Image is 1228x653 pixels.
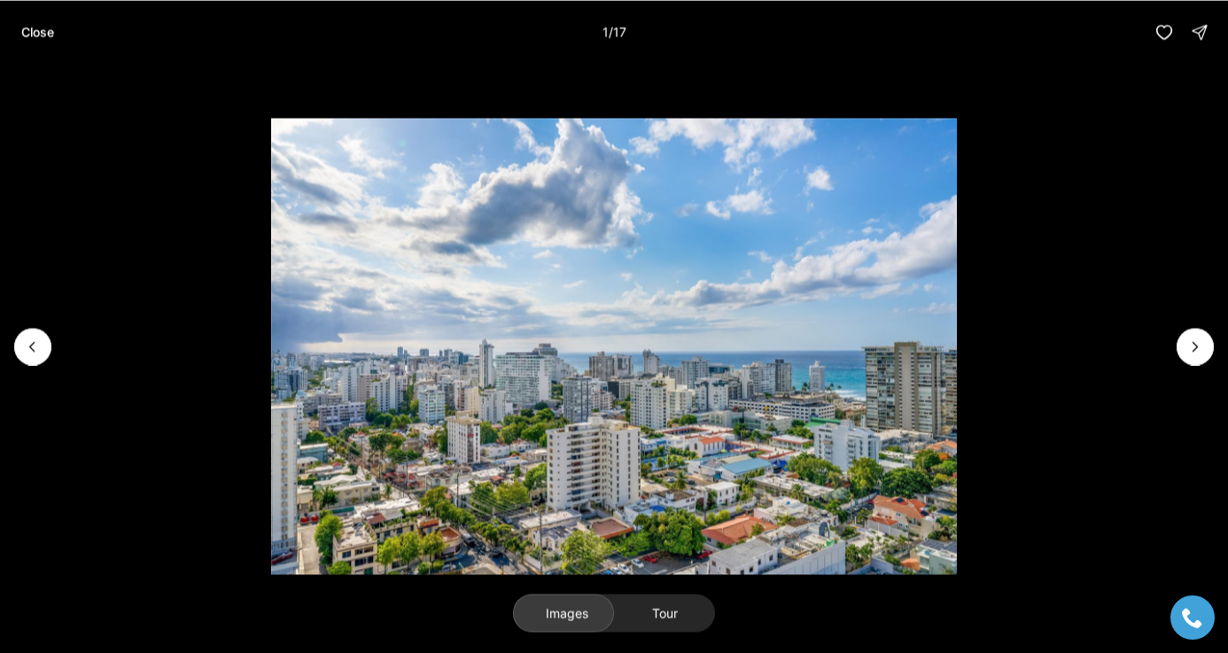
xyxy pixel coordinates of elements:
[1177,328,1214,365] button: Next slide
[513,594,614,633] button: Images
[614,594,715,633] button: Tour
[11,14,65,50] button: Close
[602,24,626,39] p: 1 / 17
[21,25,54,39] p: Close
